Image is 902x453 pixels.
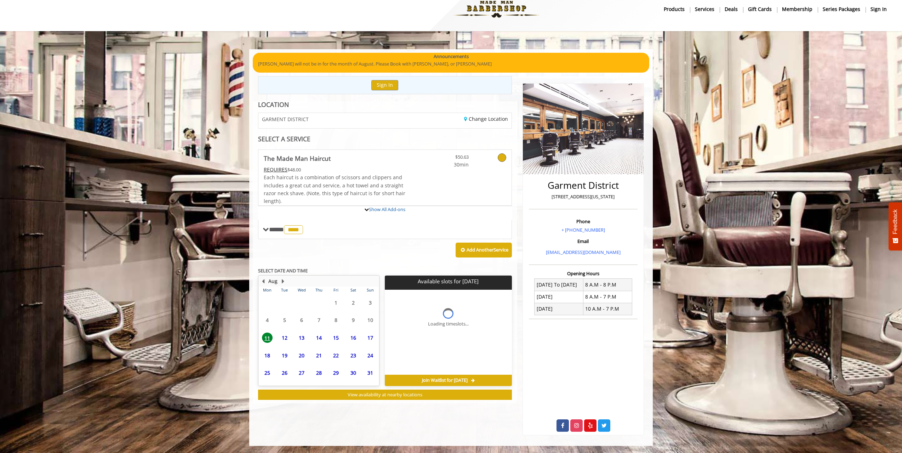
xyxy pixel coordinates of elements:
td: Select day19 [276,346,293,364]
span: 16 [348,333,359,343]
a: DealsDeals [720,4,743,14]
span: Each haircut is a combination of scissors and clippers and includes a great cut and service, a ho... [264,174,405,204]
th: Fri [327,287,344,294]
th: Thu [310,287,327,294]
td: [DATE] [535,303,583,315]
b: The Made Man Haircut [264,153,331,163]
b: Announcements [434,53,469,60]
th: Wed [293,287,310,294]
b: products [664,5,685,13]
td: Select day13 [293,329,310,347]
td: Select day11 [259,329,276,347]
td: Select day17 [362,329,379,347]
span: 15 [331,333,341,343]
th: Sun [362,287,379,294]
td: Select day26 [276,364,293,382]
td: Select day16 [344,329,361,347]
td: 10 A.M - 7 P.M [583,303,632,315]
button: View availability at nearby locations [258,390,512,400]
button: Feedback - Show survey [889,202,902,250]
td: Select day30 [344,364,361,382]
a: Series packagesSeries packages [818,4,866,14]
b: SELECT DATE AND TIME [258,267,308,274]
h2: Garment District [531,180,636,191]
td: Select day20 [293,346,310,364]
td: Select day12 [276,329,293,347]
b: gift cards [748,5,772,13]
td: Select day27 [293,364,310,382]
th: Tue [276,287,293,294]
span: 19 [279,350,290,361]
span: 23 [348,350,359,361]
span: Join Waitlist for [DATE] [422,378,468,383]
span: This service needs some Advance to be paid before we block your appointment [264,166,287,173]
p: Available slots for [DATE] [388,278,509,284]
td: 8 A.M - 7 P.M [583,291,632,303]
td: [DATE] To [DATE] [535,279,583,291]
p: [PERSON_NAME] will not be in for the month of August. Please Book with [PERSON_NAME], or [PERSON_... [258,60,644,68]
a: [EMAIL_ADDRESS][DOMAIN_NAME] [546,249,621,255]
th: Mon [259,287,276,294]
span: 20 [296,350,307,361]
td: Select day28 [310,364,327,382]
a: Gift cardsgift cards [743,4,777,14]
span: 28 [314,368,324,378]
b: LOCATION [258,100,289,109]
div: SELECT A SERVICE [258,136,512,142]
div: Loading timeslots... [428,320,469,328]
span: 31 [365,368,376,378]
a: ServicesServices [690,4,720,14]
h3: Phone [531,219,636,224]
a: Show All Add-ons [369,206,405,213]
span: 25 [262,368,273,378]
span: 13 [296,333,307,343]
span: 30 [348,368,359,378]
span: 21 [314,350,324,361]
b: sign in [870,5,887,13]
td: Select day29 [327,364,344,382]
td: Select day22 [327,346,344,364]
b: Membership [782,5,812,13]
h3: Email [531,239,636,244]
a: $50.63 [427,150,469,169]
td: Select day31 [362,364,379,382]
div: $48.00 [264,166,406,174]
span: 26 [279,368,290,378]
p: [STREET_ADDRESS][US_STATE] [531,193,636,200]
span: 29 [331,368,341,378]
b: Series packages [823,5,860,13]
td: Select day14 [310,329,327,347]
span: 24 [365,350,376,361]
button: Previous Month [260,277,266,285]
a: Productsproducts [659,4,690,14]
span: 17 [365,333,376,343]
a: + [PHONE_NUMBER] [561,227,605,233]
span: GARMENT DISTRICT [262,117,309,122]
a: Change Location [464,115,508,122]
button: Aug [268,277,278,285]
span: 27 [296,368,307,378]
b: Add Another Service [467,247,508,253]
td: 8 A.M - 8 P.M [583,279,632,291]
h3: Opening Hours [529,271,638,276]
td: Select day23 [344,346,361,364]
span: 11 [262,333,273,343]
td: [DATE] [535,291,583,303]
button: Next Month [280,277,286,285]
td: Select day18 [259,346,276,364]
span: 12 [279,333,290,343]
div: The Made Man Haircut Add-onS [258,205,512,206]
a: sign insign in [866,4,892,14]
span: 30min [427,161,469,169]
span: 14 [314,333,324,343]
td: Select day24 [362,346,379,364]
td: Select day15 [327,329,344,347]
th: Sat [344,287,361,294]
span: View availability at nearby locations [348,391,422,398]
a: MembershipMembership [777,4,818,14]
td: Select day25 [259,364,276,382]
td: Select day21 [310,346,327,364]
button: Add AnotherService [456,243,512,257]
button: Sign In [371,80,398,90]
span: Feedback [892,209,898,234]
